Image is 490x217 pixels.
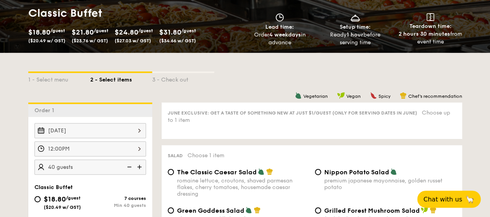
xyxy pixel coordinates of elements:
[303,94,328,99] span: Vegetarian
[123,160,134,174] img: icon-reduce.1d2dbef1.svg
[44,205,81,210] span: ($20.49 w/ GST)
[320,31,390,47] div: Ready before serving time
[72,38,108,43] span: ($23.76 w/ GST)
[177,168,257,176] span: The Classic Caesar Salad
[315,169,321,175] input: Nippon Potato Saladpremium japanese mayonnaise, golden russet potato
[324,177,456,191] div: premium japanese mayonnaise, golden russet potato
[423,196,462,203] span: Chat with us
[347,31,363,38] strong: 1 hour
[168,169,174,175] input: The Classic Caesar Saladromaine lettuce, croutons, shaved parmesan flakes, cherry tomatoes, house...
[34,141,146,156] input: Event time
[340,24,371,30] span: Setup time:
[72,28,94,36] span: $21.80
[324,168,389,176] span: Nippon Potato Salad
[90,203,146,208] div: Min 40 guests
[28,73,90,84] div: 1 - Select menu
[34,184,73,191] span: Classic Buffet
[28,38,65,43] span: ($20.49 w/ GST)
[177,177,309,197] div: romaine lettuce, croutons, shaved parmesan flakes, cherry tomatoes, housemade caesar dressing
[34,196,41,202] input: $18.80/guest($20.49 w/ GST)7 coursesMin 40 guests
[28,28,50,36] span: $18.80
[266,168,273,175] img: icon-chef-hat.a58ddaea.svg
[370,92,377,99] img: icon-spicy.37a8142b.svg
[44,195,66,203] span: $18.80
[417,191,481,208] button: Chat with us🦙
[138,28,153,33] span: /guest
[187,152,224,159] span: Choose 1 item
[465,195,475,204] span: 🦙
[337,92,345,99] img: icon-vegan.f8ff3823.svg
[274,13,285,22] img: icon-clock.2db775ea.svg
[265,24,294,30] span: Lead time:
[315,207,321,214] input: Grilled Forest Mushroom Saladfresh herbs, shiitake mushroom, king oyster, balsamic dressing
[28,6,242,20] h1: Classic Buffet
[66,195,81,201] span: /guest
[34,123,146,138] input: Event date
[168,207,174,214] input: Green Goddess Saladcherry tomato, dill, feta cheese
[430,207,437,214] img: icon-chef-hat.a58ddaea.svg
[34,107,57,114] span: Order 1
[94,28,108,33] span: /guest
[269,31,301,38] strong: 4 weekdays
[168,153,183,158] span: Salad
[245,207,252,214] img: icon-vegetarian.fe4039eb.svg
[115,28,138,36] span: $24.80
[399,31,450,37] strong: 2 hours 30 minutes
[295,92,302,99] img: icon-vegetarian.fe4039eb.svg
[258,168,265,175] img: icon-vegetarian.fe4039eb.svg
[245,31,315,47] div: Order in advance
[408,94,462,99] span: Chef's recommendation
[400,92,407,99] img: icon-chef-hat.a58ddaea.svg
[50,28,65,33] span: /guest
[421,207,428,214] img: icon-vegan.f8ff3823.svg
[426,13,434,21] img: icon-teardown.65201eee.svg
[168,110,417,116] span: June exclusive: Get a taste of something new at just $1/guest (Only for serving dates in June)
[152,73,214,84] div: 3 - Check out
[159,38,196,43] span: ($34.66 w/ GST)
[324,207,420,214] span: Grilled Forest Mushroom Salad
[159,28,181,36] span: $31.80
[390,168,397,175] img: icon-vegetarian.fe4039eb.svg
[90,73,152,84] div: 2 - Select items
[134,160,146,174] img: icon-add.58712e84.svg
[349,13,361,22] img: icon-dish.430c3a2e.svg
[409,23,452,30] span: Teardown time:
[90,196,146,201] div: 7 courses
[396,30,465,46] div: from event time
[115,38,151,43] span: ($27.03 w/ GST)
[177,207,244,214] span: Green Goddess Salad
[254,207,261,214] img: icon-chef-hat.a58ddaea.svg
[181,28,196,33] span: /guest
[378,94,390,99] span: Spicy
[346,94,361,99] span: Vegan
[34,160,146,175] input: Number of guests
